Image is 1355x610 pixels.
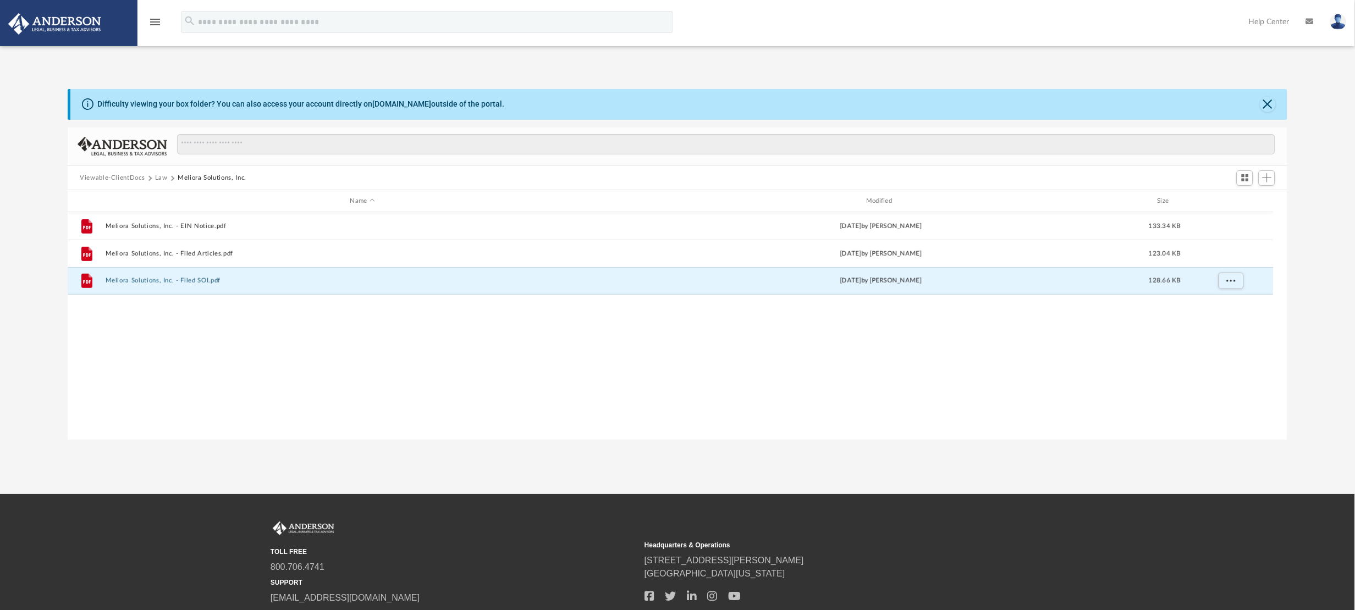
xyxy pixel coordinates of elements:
[1149,223,1181,229] span: 133.34 KB
[624,249,1138,259] div: by [PERSON_NAME]
[68,212,1274,440] div: grid
[1237,170,1253,186] button: Switch to Grid View
[840,278,862,284] span: [DATE]
[73,196,100,206] div: id
[148,21,162,29] a: menu
[1330,14,1347,30] img: User Pic
[840,251,862,257] span: [DATE]
[97,98,504,110] div: Difficulty viewing your box folder? You can also access your account directly on outside of the p...
[271,578,637,587] small: SUPPORT
[271,562,324,572] a: 800.706.4741
[105,196,619,206] div: Name
[148,15,162,29] i: menu
[271,522,337,536] img: Anderson Advisors Platinum Portal
[624,276,1138,286] div: by [PERSON_NAME]
[1192,196,1269,206] div: id
[155,173,168,183] button: Law
[5,13,104,35] img: Anderson Advisors Platinum Portal
[1149,251,1181,257] span: 123.04 KB
[80,173,145,183] button: Viewable-ClientDocs
[178,173,246,183] button: Meliora Solutions, Inc.
[1260,97,1276,112] button: Close
[1143,196,1187,206] div: Size
[1219,273,1244,289] button: More options
[106,223,620,230] button: Meliora Solutions, Inc. - EIN Notice.pdf
[177,134,1275,155] input: Search files and folders
[1259,170,1275,186] button: Add
[624,221,1138,231] div: [DATE] by [PERSON_NAME]
[271,593,420,602] a: [EMAIL_ADDRESS][DOMAIN_NAME]
[624,196,1138,206] div: Modified
[372,99,431,108] a: [DOMAIN_NAME]
[106,250,620,257] button: Meliora Solutions, Inc. - Filed Articles.pdf
[645,540,1011,550] small: Headquarters & Operations
[106,277,620,284] button: Meliora Solutions, Inc. - Filed SOI.pdf
[184,15,196,27] i: search
[271,547,637,557] small: TOLL FREE
[645,569,785,578] a: [GEOGRAPHIC_DATA][US_STATE]
[645,556,804,565] a: [STREET_ADDRESS][PERSON_NAME]
[1149,278,1181,284] span: 128.66 KB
